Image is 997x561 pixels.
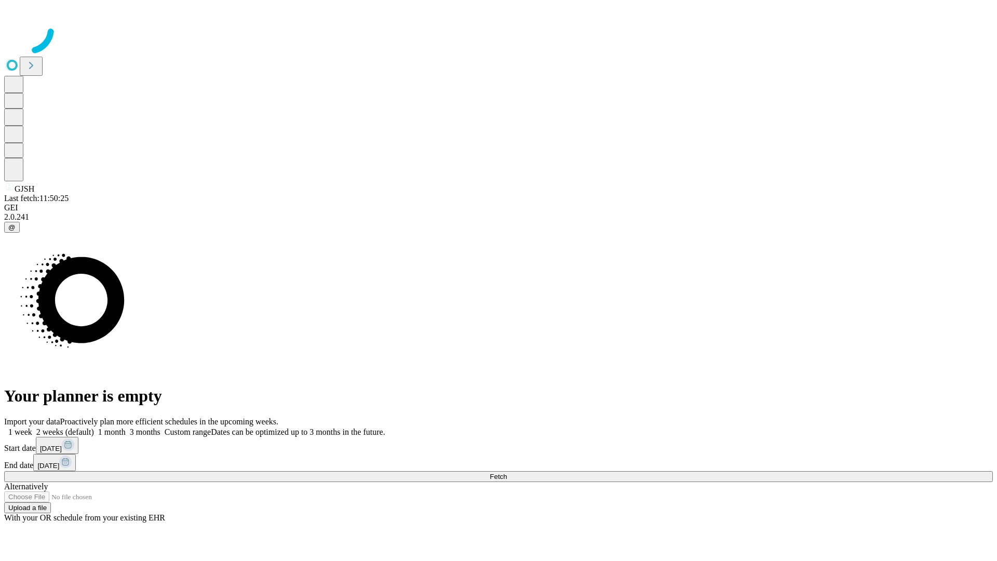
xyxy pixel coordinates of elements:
[40,445,62,452] span: [DATE]
[4,437,993,454] div: Start date
[4,194,69,203] span: Last fetch: 11:50:25
[37,462,59,470] span: [DATE]
[211,428,385,436] span: Dates can be optimized up to 3 months in the future.
[4,417,60,426] span: Import your data
[15,184,34,193] span: GJSH
[165,428,211,436] span: Custom range
[4,454,993,471] div: End date
[490,473,507,480] span: Fetch
[98,428,126,436] span: 1 month
[130,428,160,436] span: 3 months
[4,502,51,513] button: Upload a file
[60,417,278,426] span: Proactively plan more efficient schedules in the upcoming weeks.
[4,513,165,522] span: With your OR schedule from your existing EHR
[4,386,993,406] h1: Your planner is empty
[4,471,993,482] button: Fetch
[4,222,20,233] button: @
[4,482,48,491] span: Alternatively
[8,223,16,231] span: @
[4,212,993,222] div: 2.0.241
[36,428,94,436] span: 2 weeks (default)
[33,454,76,471] button: [DATE]
[8,428,32,436] span: 1 week
[4,203,993,212] div: GEI
[36,437,78,454] button: [DATE]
